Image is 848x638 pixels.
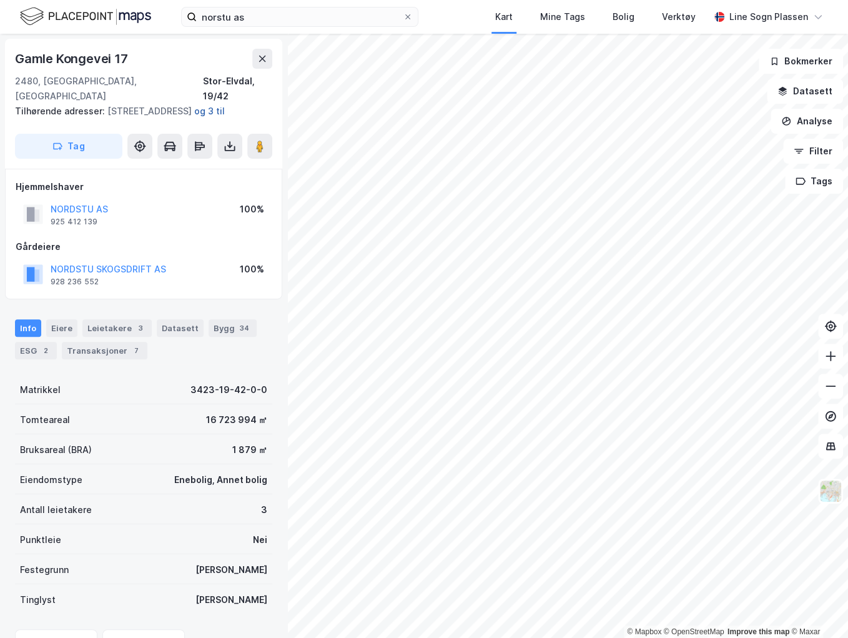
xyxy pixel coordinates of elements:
div: 3 [134,322,147,334]
img: logo.f888ab2527a4732fd821a326f86c7f29.svg [20,6,151,27]
div: 928 236 552 [51,277,99,287]
div: 2 [39,344,52,357]
div: Kontrollprogram for chat [786,578,848,638]
div: Tinglyst [20,592,56,607]
button: Datasett [767,79,843,104]
div: 34 [237,322,252,334]
div: [STREET_ADDRESS] [15,104,262,119]
div: Punktleie [20,532,61,547]
div: ESG [15,342,57,359]
button: Bokmerker [759,49,843,74]
a: Mapbox [627,627,661,636]
div: 7 [130,344,142,357]
button: Tag [15,134,122,159]
div: Antall leietakere [20,502,92,517]
div: Info [15,319,41,337]
div: Hjemmelshaver [16,179,272,194]
div: Gårdeiere [16,239,272,254]
div: [PERSON_NAME] [195,592,267,607]
div: Leietakere [82,319,152,337]
div: 1 879 ㎡ [232,442,267,457]
div: Bolig [613,9,634,24]
button: Tags [785,169,843,194]
div: Eiere [46,319,77,337]
div: Bruksareal (BRA) [20,442,92,457]
div: Verktøy [662,9,696,24]
div: Gamle Kongevei 17 [15,49,131,69]
div: 2480, [GEOGRAPHIC_DATA], [GEOGRAPHIC_DATA] [15,74,203,104]
div: Bygg [209,319,257,337]
button: Filter [783,139,843,164]
div: Tomteareal [20,412,70,427]
div: Festegrunn [20,562,69,577]
div: 100% [240,262,264,277]
div: Mine Tags [540,9,585,24]
div: Transaksjoner [62,342,147,359]
div: 3423-19-42-0-0 [190,382,267,397]
div: Nei [253,532,267,547]
a: OpenStreetMap [664,627,724,636]
div: 925 412 139 [51,217,97,227]
div: Datasett [157,319,204,337]
div: 100% [240,202,264,217]
div: Kart [495,9,513,24]
input: Søk på adresse, matrikkel, gårdeiere, leietakere eller personer [197,7,403,26]
iframe: Chat Widget [786,578,848,638]
img: Z [819,479,842,503]
a: Improve this map [727,627,789,636]
div: [PERSON_NAME] [195,562,267,577]
span: Tilhørende adresser: [15,106,107,116]
div: Stor-Elvdal, 19/42 [203,74,272,104]
div: Matrikkel [20,382,61,397]
div: 3 [261,502,267,517]
div: Enebolig, Annet bolig [174,472,267,487]
button: Analyse [771,109,843,134]
div: 16 723 994 ㎡ [206,412,267,427]
div: Line Sogn Plassen [729,9,808,24]
div: Eiendomstype [20,472,82,487]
